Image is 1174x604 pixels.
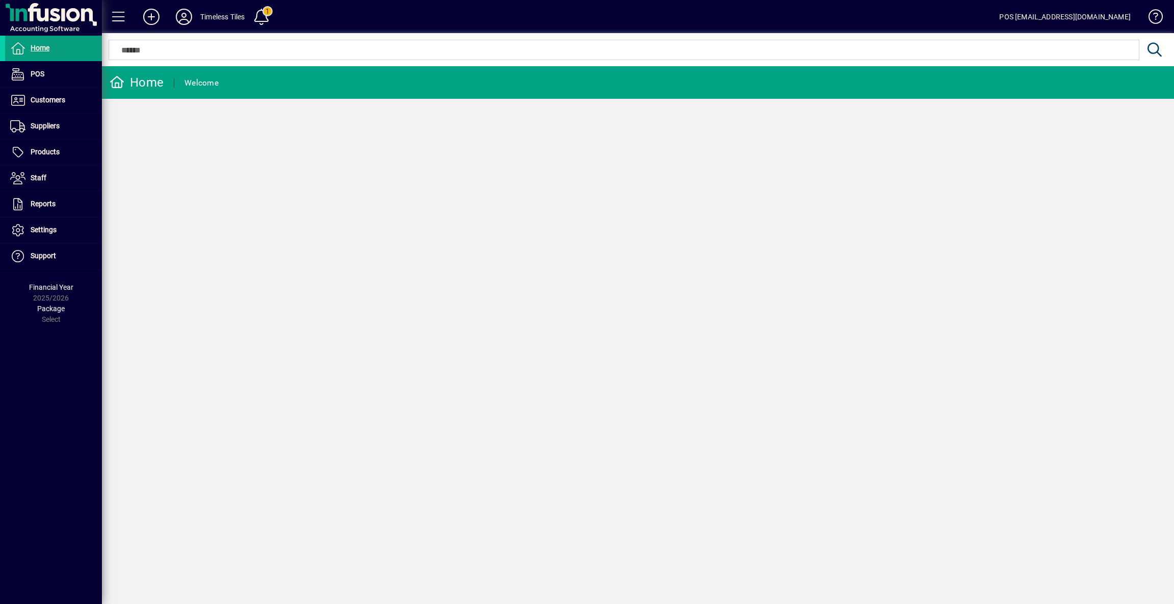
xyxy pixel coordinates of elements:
[5,140,102,165] a: Products
[5,243,102,269] a: Support
[31,148,60,156] span: Products
[5,62,102,87] a: POS
[31,174,46,182] span: Staff
[31,44,49,52] span: Home
[110,74,164,91] div: Home
[31,252,56,260] span: Support
[5,217,102,243] a: Settings
[31,226,57,234] span: Settings
[135,8,168,26] button: Add
[999,9,1131,25] div: POS [EMAIL_ADDRESS][DOMAIN_NAME]
[184,75,219,91] div: Welcome
[5,114,102,139] a: Suppliers
[37,305,65,313] span: Package
[5,191,102,217] a: Reports
[29,283,73,291] span: Financial Year
[5,88,102,113] a: Customers
[31,96,65,104] span: Customers
[200,9,245,25] div: Timeless Tiles
[5,166,102,191] a: Staff
[31,200,56,208] span: Reports
[1141,2,1161,35] a: Knowledge Base
[168,8,200,26] button: Profile
[31,122,60,130] span: Suppliers
[31,70,44,78] span: POS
